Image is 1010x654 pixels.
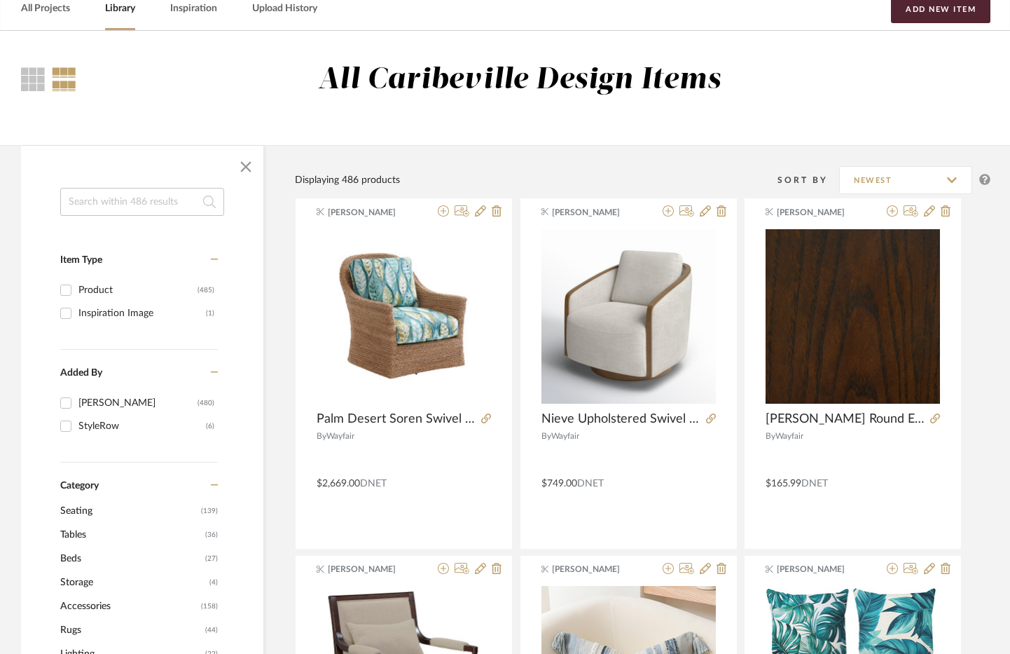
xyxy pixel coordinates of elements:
[295,172,400,188] div: Displaying 486 products
[577,479,604,489] span: DNET
[198,279,214,301] div: (485)
[328,563,416,575] span: [PERSON_NAME]
[541,229,716,404] div: 0
[60,368,102,378] span: Added By
[60,480,99,492] span: Category
[766,411,925,427] span: [PERSON_NAME] Round End Table With Shelf
[541,432,551,440] span: By
[78,392,198,414] div: [PERSON_NAME]
[317,479,360,489] span: $2,669.00
[78,415,206,437] div: StyleRow
[777,173,839,187] div: Sort By
[317,229,491,404] div: 0
[801,479,828,489] span: DNET
[60,618,202,642] span: Rugs
[541,229,716,404] img: Nieve Upholstered Swivel Barrel Chair
[317,229,491,404] img: Palm Desert Soren Swivel Chair
[60,594,198,618] span: Accessories
[205,524,218,546] span: (36)
[201,595,218,618] span: (158)
[317,411,476,427] span: Palm Desert Soren Swivel Chair
[766,479,801,489] span: $165.99
[328,206,416,219] span: [PERSON_NAME]
[317,432,326,440] span: By
[209,571,218,594] span: (4)
[541,411,700,427] span: Nieve Upholstered Swivel Barrel Chair
[198,392,214,414] div: (480)
[551,432,579,440] span: Wayfair
[777,206,865,219] span: [PERSON_NAME]
[326,432,354,440] span: Wayfair
[766,229,940,404] img: Philippe Round End Table With Shelf
[205,619,218,641] span: (44)
[541,479,577,489] span: $749.00
[60,523,202,547] span: Tables
[232,153,260,181] button: Close
[60,499,198,523] span: Seating
[78,302,206,325] div: Inspiration Image
[201,500,218,522] span: (139)
[206,415,214,437] div: (6)
[766,432,775,440] span: By
[78,279,198,301] div: Product
[318,62,721,98] div: All Caribeville Design Items
[775,432,803,440] span: Wayfair
[205,547,218,570] span: (27)
[360,479,387,489] span: DNET
[206,302,214,325] div: (1)
[60,255,102,265] span: Item Type
[552,563,640,575] span: [PERSON_NAME]
[60,571,206,594] span: Storage
[60,547,202,571] span: Beds
[60,188,224,216] input: Search within 486 results
[777,563,865,575] span: [PERSON_NAME]
[552,206,640,219] span: [PERSON_NAME]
